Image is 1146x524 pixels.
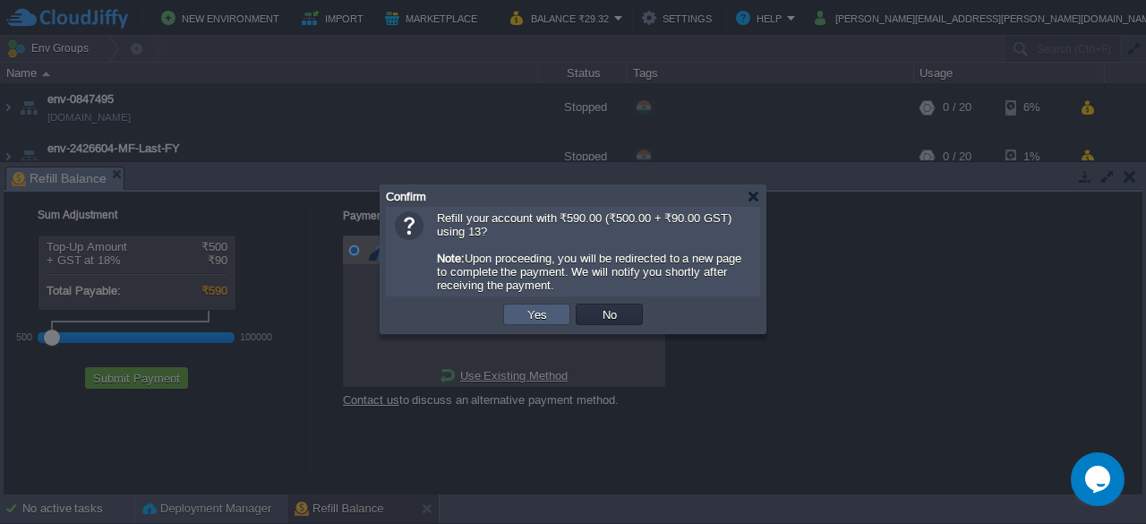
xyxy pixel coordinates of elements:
[437,211,741,292] span: Refill your account with ₹590.00 (₹500.00 + ₹90.00 GST) using 13? Upon proceeding, you will be re...
[437,252,465,265] b: Note:
[1071,452,1128,506] iframe: chat widget
[522,306,552,322] button: Yes
[597,306,622,322] button: No
[386,190,426,203] span: Confirm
